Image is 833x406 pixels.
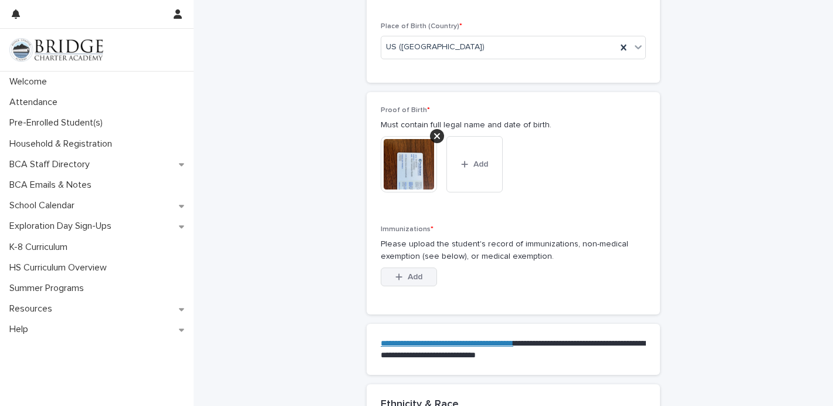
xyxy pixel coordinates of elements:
[5,242,77,253] p: K-8 Curriculum
[5,159,99,170] p: BCA Staff Directory
[381,268,437,286] button: Add
[5,221,121,232] p: Exploration Day Sign-Ups
[381,107,430,114] span: Proof of Birth
[381,23,462,30] span: Place of Birth (Country)
[408,273,422,281] span: Add
[381,238,646,263] p: Please upload the student's record of immunizations, non-medical exemption (see below), or medica...
[5,303,62,314] p: Resources
[5,117,112,128] p: Pre-Enrolled Student(s)
[446,136,503,192] button: Add
[5,97,67,108] p: Attendance
[5,76,56,87] p: Welcome
[5,262,116,273] p: HS Curriculum Overview
[5,180,101,191] p: BCA Emails & Notes
[5,200,84,211] p: School Calendar
[5,138,121,150] p: Household & Registration
[9,38,103,62] img: V1C1m3IdTEidaUdm9Hs0
[473,160,488,168] span: Add
[5,324,38,335] p: Help
[386,41,485,53] span: US ([GEOGRAPHIC_DATA])
[381,226,434,233] span: Immunizations
[5,283,93,294] p: Summer Programs
[381,119,646,131] p: Must contain full legal name and date of birth.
